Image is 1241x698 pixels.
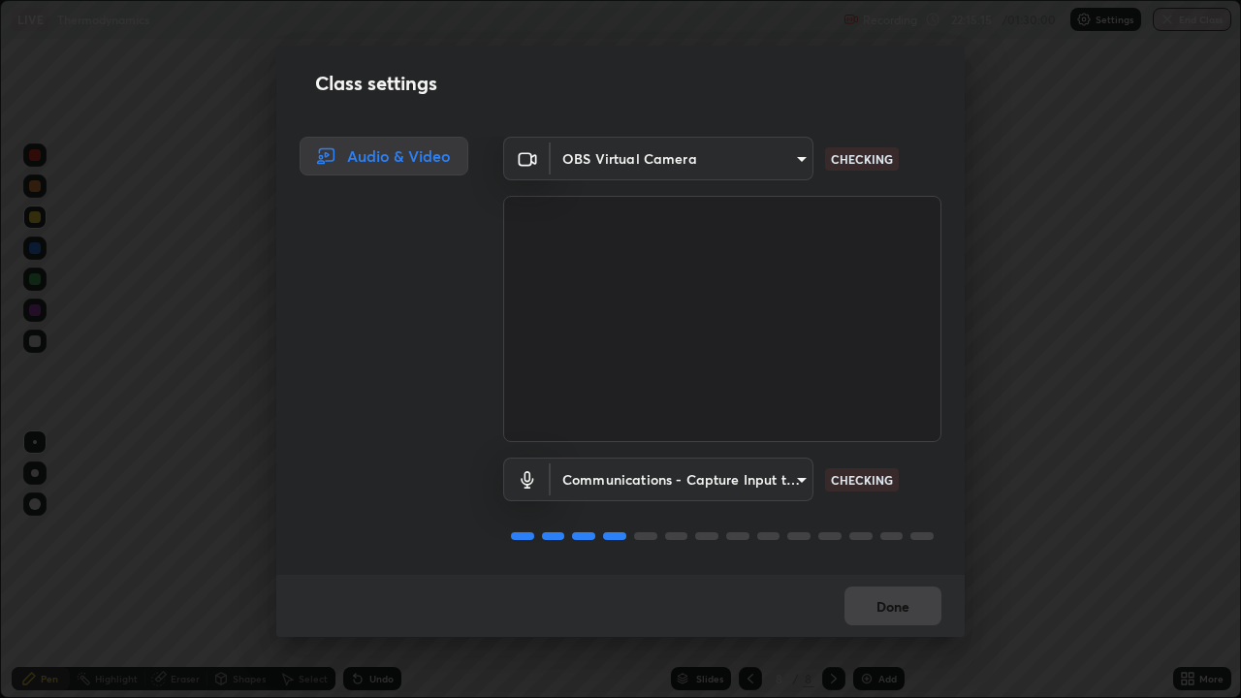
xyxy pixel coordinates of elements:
p: CHECKING [831,150,893,168]
p: CHECKING [831,471,893,489]
h2: Class settings [315,69,437,98]
div: Audio & Video [300,137,468,175]
div: OBS Virtual Camera [551,458,813,501]
div: OBS Virtual Camera [551,137,813,180]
